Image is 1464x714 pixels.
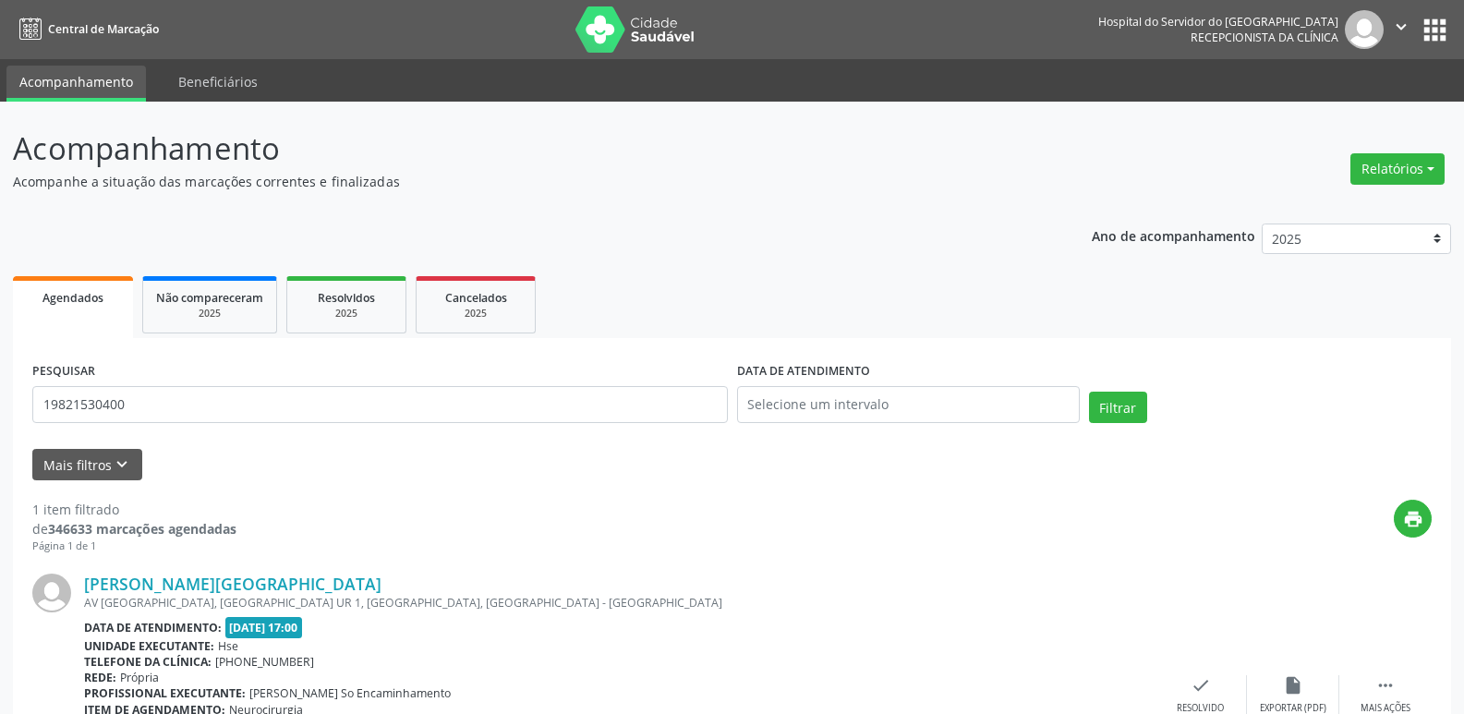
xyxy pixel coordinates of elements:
div: Página 1 de 1 [32,539,236,554]
i:  [1391,17,1411,37]
i: check [1191,675,1211,696]
span: Não compareceram [156,290,263,306]
i:  [1375,675,1396,696]
button:  [1384,10,1419,49]
div: de [32,519,236,539]
i: insert_drive_file [1283,675,1303,696]
a: Beneficiários [165,66,271,98]
input: Selecione um intervalo [737,386,1080,423]
p: Acompanhe a situação das marcações correntes e finalizadas [13,172,1020,191]
input: Nome, código do beneficiário ou CPF [32,386,728,423]
span: Central de Marcação [48,21,159,37]
span: [PHONE_NUMBER] [215,654,314,670]
div: 2025 [430,307,522,321]
button: print [1394,500,1432,538]
label: DATA DE ATENDIMENTO [737,357,870,386]
span: Própria [120,670,159,685]
div: 1 item filtrado [32,500,236,519]
span: [PERSON_NAME] So Encaminhamento [249,685,451,701]
button: apps [1419,14,1451,46]
b: Rede: [84,670,116,685]
button: Relatórios [1350,153,1445,185]
div: AV [GEOGRAPHIC_DATA], [GEOGRAPHIC_DATA] UR 1, [GEOGRAPHIC_DATA], [GEOGRAPHIC_DATA] - [GEOGRAPHIC_... [84,595,1155,611]
span: Hse [218,638,238,654]
b: Data de atendimento: [84,620,222,635]
div: Hospital do Servidor do [GEOGRAPHIC_DATA] [1098,14,1338,30]
img: img [32,574,71,612]
a: [PERSON_NAME][GEOGRAPHIC_DATA] [84,574,381,594]
div: 2025 [300,307,393,321]
img: img [1345,10,1384,49]
p: Ano de acompanhamento [1092,224,1255,247]
span: Resolvidos [318,290,375,306]
a: Acompanhamento [6,66,146,102]
div: 2025 [156,307,263,321]
p: Acompanhamento [13,126,1020,172]
b: Unidade executante: [84,638,214,654]
span: Agendados [42,290,103,306]
i: keyboard_arrow_down [112,454,132,475]
span: Cancelados [445,290,507,306]
b: Telefone da clínica: [84,654,212,670]
span: [DATE] 17:00 [225,617,303,638]
label: PESQUISAR [32,357,95,386]
button: Filtrar [1089,392,1147,423]
span: Recepcionista da clínica [1191,30,1338,45]
b: Profissional executante: [84,685,246,701]
button: Mais filtroskeyboard_arrow_down [32,449,142,481]
i: print [1403,509,1423,529]
a: Central de Marcação [13,14,159,44]
strong: 346633 marcações agendadas [48,520,236,538]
